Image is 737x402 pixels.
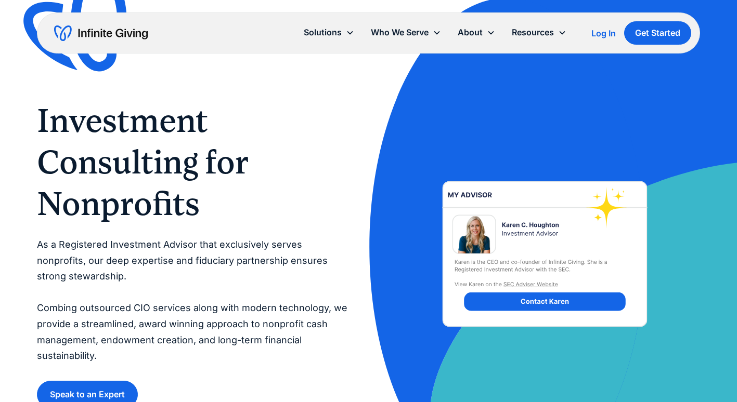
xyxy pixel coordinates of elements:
a: home [54,25,148,42]
div: About [458,25,483,39]
div: About [449,21,503,44]
div: Resources [512,25,554,39]
div: Solutions [295,21,363,44]
div: Solutions [304,25,342,39]
h1: Investment Consulting for Nonprofits [37,100,348,224]
div: Who We Serve [363,21,449,44]
div: Who We Serve [371,25,429,39]
a: Log In [591,27,616,39]
p: As a Registered Investment Advisor that exclusively serves nonprofits, our deep expertise and fid... [37,237,348,364]
div: Log In [591,29,616,37]
img: investment-advisor-nonprofit-financial [406,143,684,365]
a: Get Started [624,21,691,45]
div: Resources [503,21,575,44]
